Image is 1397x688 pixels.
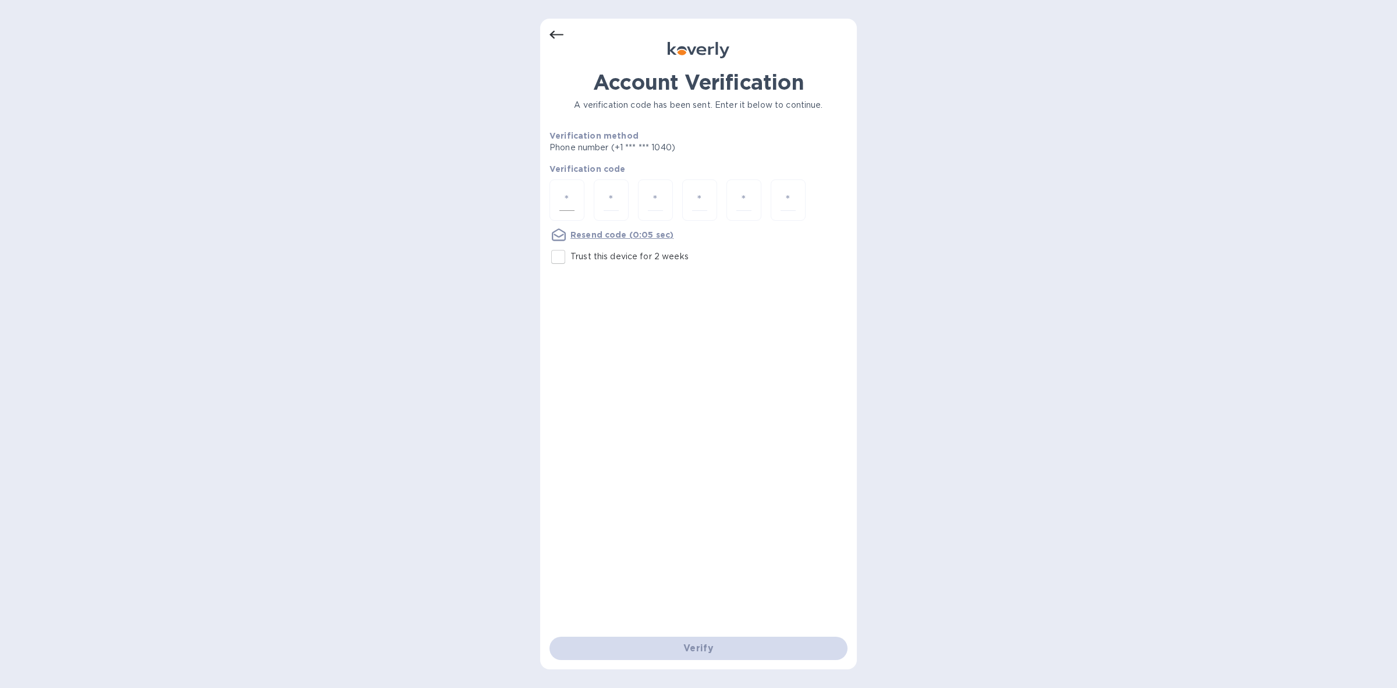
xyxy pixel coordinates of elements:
u: Resend code (0:05 sec) [570,230,673,239]
p: Verification code [549,163,848,175]
p: A verification code has been sent. Enter it below to continue. [549,99,848,111]
p: Trust this device for 2 weeks [570,250,689,263]
p: Phone number (+1 *** *** 1040) [549,142,764,154]
h1: Account Verification [549,70,848,94]
b: Verification method [549,131,639,140]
